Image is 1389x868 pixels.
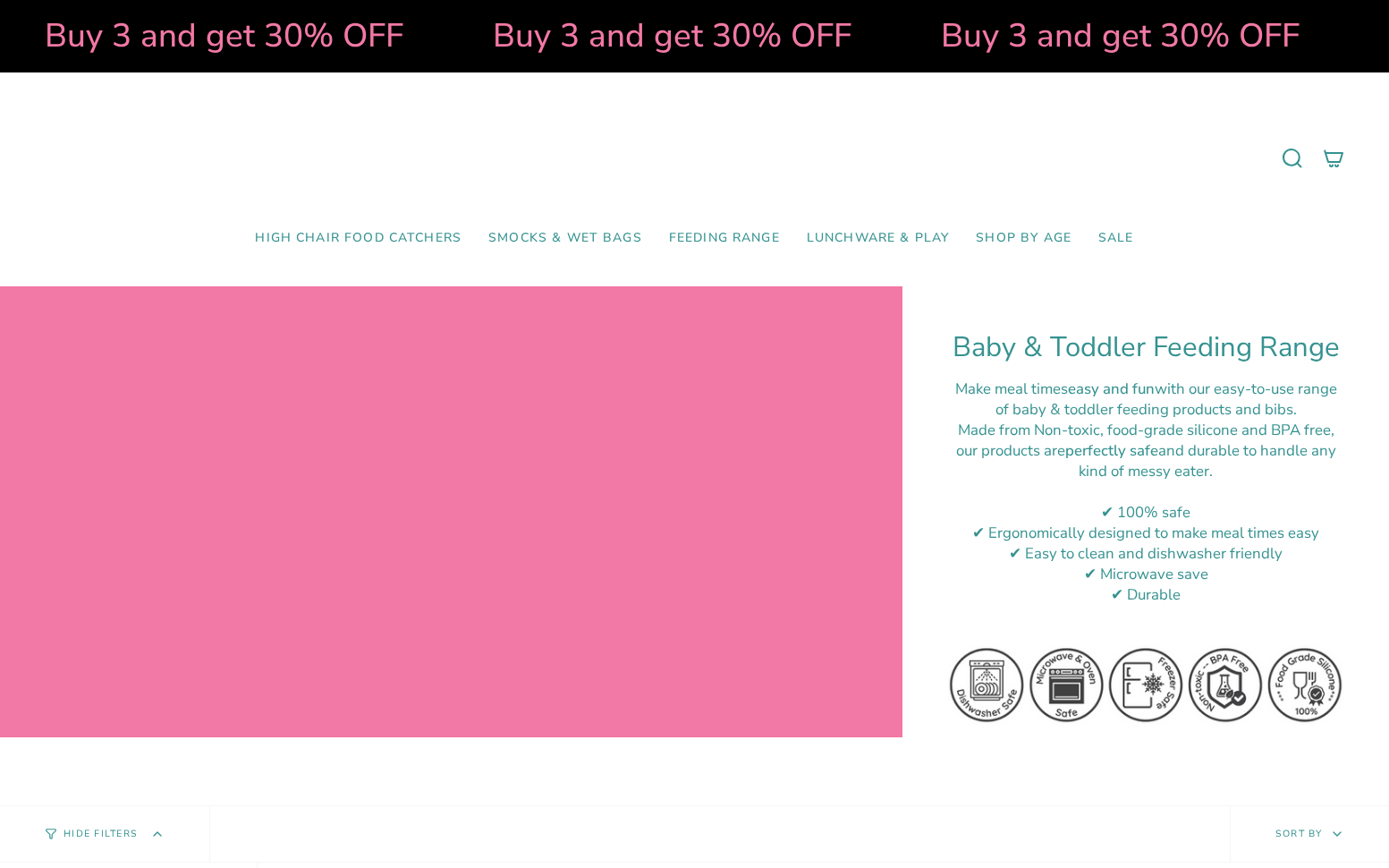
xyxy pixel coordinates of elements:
[793,217,962,260] a: Lunchware & Play
[656,217,793,260] a: Feeding Range
[807,231,949,246] span: Lunchware & Play
[976,231,1071,246] span: Shop by Age
[962,217,1085,260] a: Shop by Age
[64,830,138,839] span: Hide Filters
[1068,379,1155,399] strong: easy and fun
[947,420,1344,481] div: M
[488,231,642,246] span: Smocks & Wet Bags
[947,584,1344,605] div: ✔ Durable
[32,13,391,58] strong: Buy 3 and get 30% OFF
[1085,217,1148,260] a: SALE
[255,231,462,246] span: High Chair Food Catchers
[1084,564,1208,584] span: ✔ Microwave save
[669,231,780,246] span: Feeding Range
[475,217,656,260] a: Smocks & Wet Bags
[947,502,1344,523] div: ✔ 100% safe
[956,420,1336,481] span: ade from Non-toxic, food-grade silicone and BPA free, our products are and durable to handle any ...
[947,379,1344,420] div: Make meal times with our easy-to-use range of baby & toddler feeding products and bibs.
[241,217,475,260] a: High Chair Food Catchers
[540,99,849,217] a: Mumma’s Little Helpers
[1275,827,1323,840] span: Sort by
[947,543,1344,564] div: ✔ Easy to clean and dishwasher friendly
[1098,231,1134,246] span: SALE
[928,13,1287,58] strong: Buy 3 and get 30% OFF
[947,331,1344,364] h1: Baby & Toddler Feeding Range
[480,13,839,58] strong: Buy 3 and get 30% OFF
[1230,806,1389,862] button: Sort by
[1065,440,1158,461] strong: perfectly safe
[947,523,1344,543] div: ✔ Ergonomically designed to make meal times easy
